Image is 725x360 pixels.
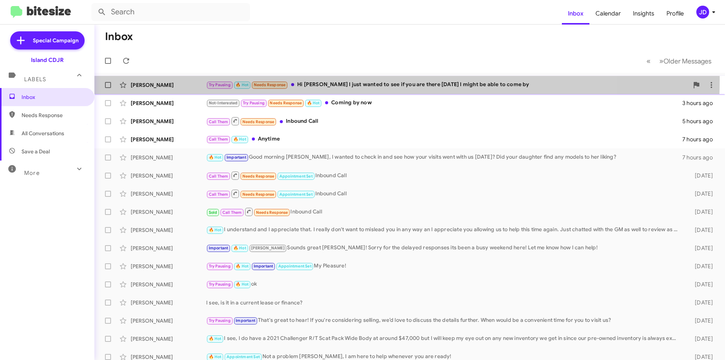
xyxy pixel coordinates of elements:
span: Inbox [22,93,86,101]
div: I see, is it in a current lease or finance? [206,299,683,306]
div: 7 hours ago [682,154,719,161]
span: 🔥 Hot [307,100,320,105]
div: My Pleasure! [206,262,683,270]
div: Coming by now [206,99,682,107]
div: That's great to hear! If you're considering selling, we’d love to discuss the details further. Wh... [206,316,683,325]
div: Inbound Call [206,116,682,126]
span: Needs Response [242,174,275,179]
div: [DATE] [683,299,719,306]
div: [DATE] [683,208,719,216]
button: Next [655,53,716,69]
div: 5 hours ago [682,117,719,125]
div: Island CDJR [31,56,64,64]
div: Inbound Call [206,171,683,180]
a: Special Campaign [10,31,85,49]
a: Insights [627,3,660,25]
div: [DATE] [683,317,719,324]
span: Needs Response [22,111,86,119]
div: I understand and I appreciate that. I really don't want to mislead you in any way an I appreciate... [206,226,683,234]
span: 🔥 Hot [209,336,222,341]
span: More [24,170,40,176]
button: JD [690,6,717,19]
div: Inbound Call [206,189,683,198]
div: 3 hours ago [682,99,719,107]
div: [PERSON_NAME] [131,154,206,161]
a: Calendar [589,3,627,25]
div: [DATE] [683,281,719,288]
div: Anytime [206,135,682,144]
div: [DATE] [683,190,719,198]
span: Save a Deal [22,148,50,155]
span: Needs Response [254,82,286,87]
span: 🔥 Hot [233,137,246,142]
div: I see, I do have a 2021 Challenger R/T Scat Pack Wide Body at around $47,000 but I will keep my e... [206,334,683,343]
span: » [659,56,663,66]
button: Previous [642,53,655,69]
div: 7 hours ago [682,136,719,143]
span: Call Them [222,210,242,215]
span: Important [209,246,228,250]
span: Important [227,155,246,160]
span: 🔥 Hot [236,282,248,287]
div: [PERSON_NAME] [131,208,206,216]
span: Call Them [209,192,228,197]
span: [PERSON_NAME] [251,246,285,250]
span: Appointment Set [279,192,313,197]
span: Appointment Set [227,354,260,359]
div: [PERSON_NAME] [131,263,206,270]
div: JD [696,6,709,19]
span: Labels [24,76,46,83]
span: 🔥 Hot [209,155,222,160]
span: 🔥 Hot [209,354,222,359]
div: [DATE] [683,335,719,343]
span: 🔥 Hot [236,82,248,87]
div: Hi [PERSON_NAME] I just wanted to see if you are there [DATE] I might be able to come by [206,80,689,89]
span: Special Campaign [33,37,79,44]
div: [PERSON_NAME] [131,81,206,89]
span: Call Them [209,174,228,179]
div: [PERSON_NAME] [131,190,206,198]
a: Inbox [562,3,589,25]
span: Not-Interested [209,100,238,105]
div: [PERSON_NAME] [131,117,206,125]
div: [PERSON_NAME] [131,281,206,288]
div: [DATE] [683,172,719,179]
a: Profile [660,3,690,25]
div: [PERSON_NAME] [131,226,206,234]
span: Try Pausing [243,100,265,105]
div: [PERSON_NAME] [131,317,206,324]
span: Needs Response [256,210,288,215]
span: Needs Response [242,192,275,197]
span: Older Messages [663,57,711,65]
span: Call Them [209,137,228,142]
div: ok [206,280,683,289]
div: [PERSON_NAME] [131,335,206,343]
span: Try Pausing [209,264,231,269]
span: 🔥 Hot [209,227,222,232]
div: Sounds great [PERSON_NAME]! Sorry for the delayed responses its been a busy weekend here! Let me ... [206,244,683,252]
div: Inbound Call [206,207,683,216]
span: Try Pausing [209,318,231,323]
span: Important [254,264,273,269]
span: All Conversations [22,130,64,137]
div: [PERSON_NAME] [131,172,206,179]
div: [DATE] [683,244,719,252]
div: [PERSON_NAME] [131,99,206,107]
div: [DATE] [683,226,719,234]
nav: Page navigation example [642,53,716,69]
span: Sold [209,210,217,215]
span: Call Them [209,119,228,124]
span: 🔥 Hot [233,246,246,250]
div: [PERSON_NAME] [131,136,206,143]
span: Important [236,318,255,323]
div: [PERSON_NAME] [131,299,206,306]
span: Try Pausing [209,82,231,87]
span: Needs Response [242,119,275,124]
span: Appointment Set [278,264,312,269]
span: Appointment Set [279,174,313,179]
input: Search [91,3,250,21]
span: « [646,56,651,66]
